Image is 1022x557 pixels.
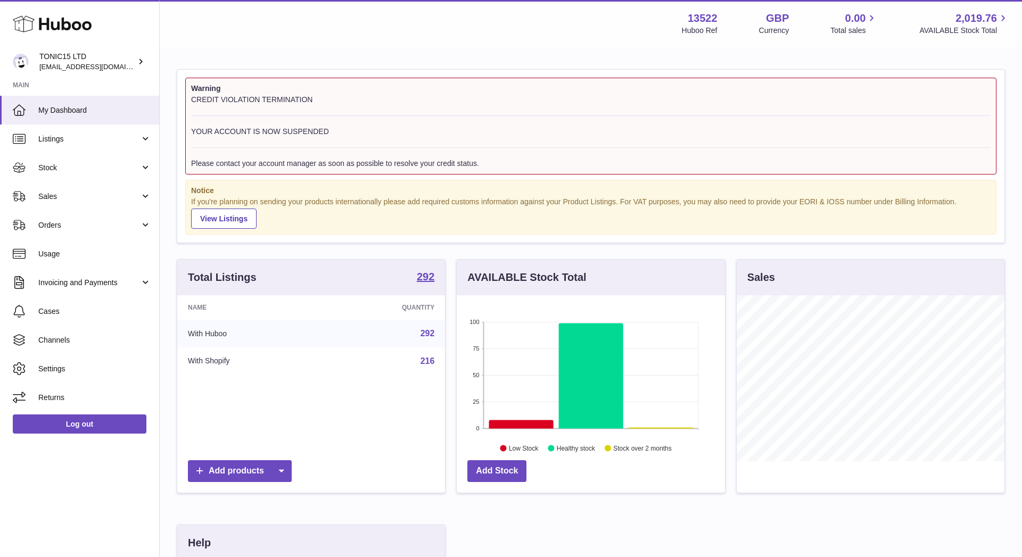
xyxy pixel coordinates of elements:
span: Orders [38,220,140,230]
div: TONIC15 LTD [39,52,135,72]
td: With Huboo [177,320,322,347]
strong: 13522 [688,11,718,26]
div: Huboo Ref [682,26,718,36]
span: My Dashboard [38,105,151,115]
div: CREDIT VIOLATION TERMINATION YOUR ACCOUNT IS NOW SUSPENDED Please contact your account manager as... [191,95,991,169]
strong: Warning [191,84,991,94]
span: [EMAIL_ADDRESS][DOMAIN_NAME] [39,62,156,71]
text: 0 [476,425,480,431]
h3: Help [188,536,211,550]
h3: Sales [747,270,775,285]
div: Currency [759,26,789,36]
h3: AVAILABLE Stock Total [467,270,586,285]
text: 75 [473,345,480,352]
strong: 292 [417,271,434,282]
td: With Shopify [177,347,322,375]
span: 0.00 [845,11,866,26]
span: Sales [38,192,140,202]
span: Usage [38,249,151,259]
span: 2,019.76 [955,11,997,26]
text: 50 [473,372,480,378]
text: Healthy stock [557,445,596,452]
span: Channels [38,335,151,345]
a: 216 [421,356,435,365]
h3: Total Listings [188,270,257,285]
a: 2,019.76 AVAILABLE Stock Total [919,11,1009,36]
text: Low Stock [509,445,539,452]
strong: Notice [191,186,991,196]
text: 100 [469,319,479,325]
span: Settings [38,364,151,374]
span: Listings [38,134,140,144]
strong: GBP [766,11,789,26]
a: 0.00 Total sales [830,11,878,36]
img: pamper@tonic15.com [13,54,29,70]
span: Invoicing and Payments [38,278,140,288]
a: Log out [13,414,146,434]
text: Stock over 2 months [614,445,672,452]
div: If you're planning on sending your products internationally please add required customs informati... [191,197,991,229]
a: 292 [421,329,435,338]
span: Stock [38,163,140,173]
span: AVAILABLE Stock Total [919,26,1009,36]
span: Cases [38,306,151,317]
span: Returns [38,393,151,403]
span: Total sales [830,26,878,36]
a: 292 [417,271,434,284]
text: 25 [473,398,480,405]
a: Add Stock [467,460,526,482]
a: Add products [188,460,292,482]
th: Name [177,295,322,320]
th: Quantity [322,295,445,320]
a: View Listings [191,209,257,229]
